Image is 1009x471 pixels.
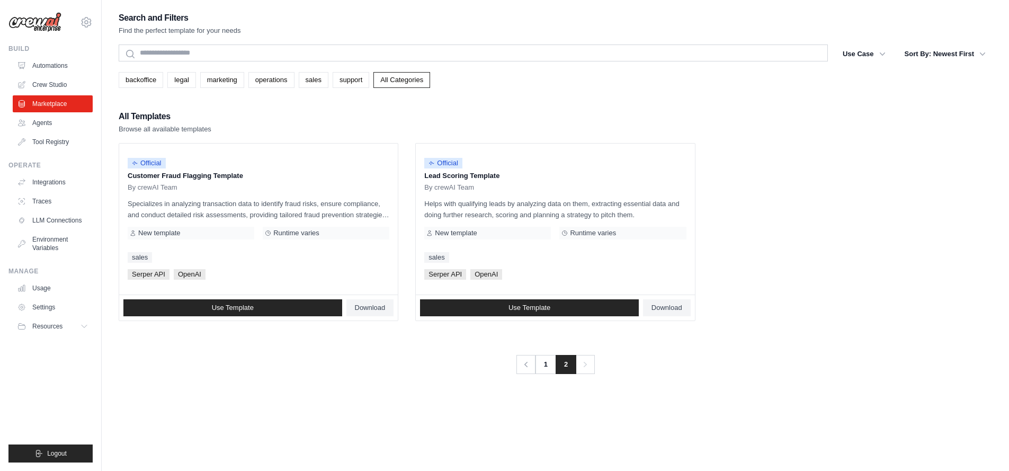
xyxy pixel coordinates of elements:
[516,355,595,374] nav: Pagination
[128,252,152,263] a: sales
[898,45,992,64] button: Sort By: Newest First
[13,212,93,229] a: LLM Connections
[424,183,474,192] span: By crewAI Team
[424,171,686,181] p: Lead Scoring Template
[47,449,67,458] span: Logout
[556,355,576,374] span: 2
[13,57,93,74] a: Automations
[8,161,93,170] div: Operate
[212,304,254,312] span: Use Template
[424,269,466,280] span: Serper API
[128,171,389,181] p: Customer Fraud Flagging Template
[200,72,244,88] a: marketing
[424,198,686,220] p: Helps with qualifying leads by analyzing data on them, extracting essential data and doing furthe...
[167,72,195,88] a: legal
[32,322,62,331] span: Resources
[299,72,328,88] a: sales
[13,76,93,93] a: Crew Studio
[13,231,93,256] a: Environment Variables
[13,174,93,191] a: Integrations
[174,269,206,280] span: OpenAI
[346,299,394,316] a: Download
[8,445,93,463] button: Logout
[570,229,616,237] span: Runtime varies
[13,95,93,112] a: Marketplace
[651,304,682,312] span: Download
[128,198,389,220] p: Specializes in analyzing transaction data to identify fraud risks, ensure compliance, and conduct...
[836,45,892,64] button: Use Case
[248,72,294,88] a: operations
[424,158,462,168] span: Official
[8,12,61,32] img: Logo
[13,318,93,335] button: Resources
[119,124,211,135] p: Browse all available templates
[13,299,93,316] a: Settings
[273,229,319,237] span: Runtime varies
[424,252,449,263] a: sales
[8,45,93,53] div: Build
[123,299,342,316] a: Use Template
[13,280,93,297] a: Usage
[128,158,166,168] span: Official
[535,355,556,374] a: 1
[13,114,93,131] a: Agents
[128,183,177,192] span: By crewAI Team
[13,134,93,150] a: Tool Registry
[138,229,180,237] span: New template
[420,299,639,316] a: Use Template
[128,269,169,280] span: Serper API
[470,269,502,280] span: OpenAI
[355,304,386,312] span: Download
[435,229,477,237] span: New template
[643,299,691,316] a: Download
[119,11,241,25] h2: Search and Filters
[119,72,163,88] a: backoffice
[119,25,241,36] p: Find the perfect template for your needs
[508,304,550,312] span: Use Template
[333,72,369,88] a: support
[8,267,93,276] div: Manage
[119,109,211,124] h2: All Templates
[373,72,430,88] a: All Categories
[13,193,93,210] a: Traces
